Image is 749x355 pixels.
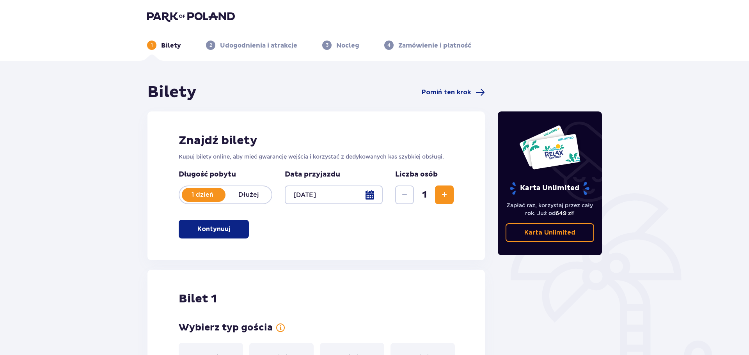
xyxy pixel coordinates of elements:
[384,41,471,50] div: 4Zamówienie i płatność
[225,191,272,199] p: Dłużej
[519,125,581,170] img: Dwie karty całoroczne do Suntago z napisem 'UNLIMITED RELAX', na białym tle z tropikalnymi liśćmi...
[395,170,438,179] p: Liczba osób
[179,191,225,199] p: 1 dzień
[387,42,390,49] p: 4
[285,170,340,179] p: Data przyjazdu
[151,42,153,49] p: 1
[179,291,217,306] h2: Bilet 1
[398,41,471,50] p: Zamówienie i płatność
[147,41,181,50] div: 1Bilety
[322,41,359,50] div: 3Nocleg
[415,189,433,201] span: 1
[326,42,328,49] p: 3
[556,210,573,216] span: 649 zł
[395,185,414,204] button: Zmniejsz
[197,225,230,233] p: Kontynuuj
[209,42,212,49] p: 2
[147,83,197,102] h1: Bilety
[336,41,359,50] p: Nocleg
[179,220,249,238] button: Kontynuuj
[206,41,297,50] div: 2Udogodnienia i atrakcje
[147,11,235,22] img: Park of Poland logo
[509,182,590,195] p: Karta Unlimited
[506,201,595,217] p: Zapłać raz, korzystaj przez cały rok. Już od !
[179,170,272,179] p: Długość pobytu
[179,133,454,148] h2: Znajdź bilety
[179,153,454,161] p: Kupuj bilety online, aby mieć gwarancję wejścia i korzystać z dedykowanych kas szybkiej obsługi.
[524,228,575,237] p: Karta Unlimited
[161,41,181,50] p: Bilety
[220,41,297,50] p: Udogodnienia i atrakcje
[435,185,454,204] button: Zwiększ
[179,322,273,334] h3: Wybierz typ gościa
[422,88,485,97] a: Pomiń ten krok
[506,223,595,242] a: Karta Unlimited
[422,88,471,97] span: Pomiń ten krok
